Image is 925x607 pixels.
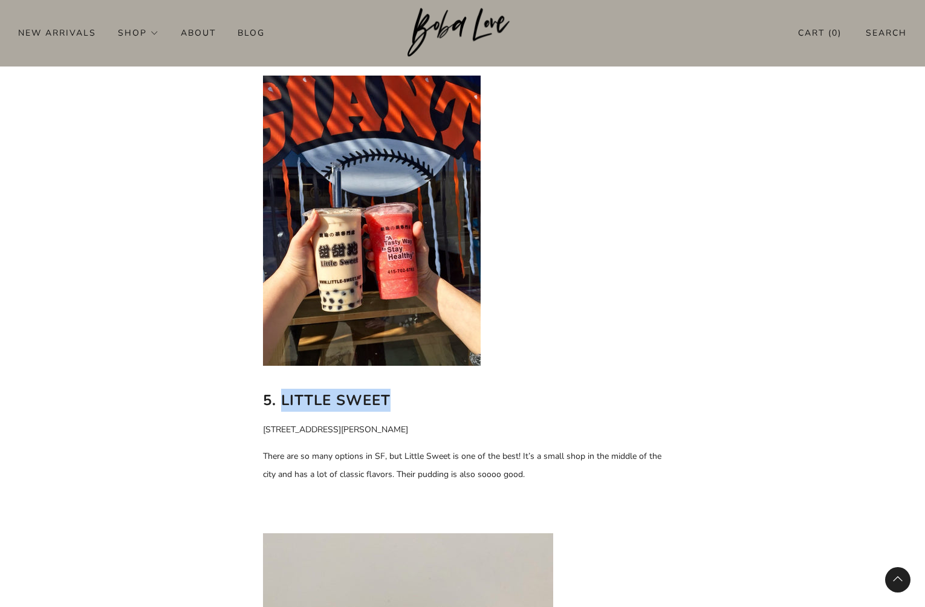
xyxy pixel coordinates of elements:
img: Little Sweet [263,76,481,366]
a: Shop [118,23,159,42]
items-count: 0 [832,27,838,39]
a: About [181,23,216,42]
back-to-top-button: Back to top [885,567,910,592]
img: Boba Love [407,8,518,57]
b: 5. Little Sweet [263,391,391,410]
p: There are so many options in SF, but Little Sweet is one of the best! It’s a small shop in the mi... [263,447,662,484]
a: Boba Love [407,8,518,58]
a: New Arrivals [18,23,96,42]
p: [STREET_ADDRESS][PERSON_NAME] [263,421,662,439]
a: Search [866,23,907,43]
a: Blog [238,23,265,42]
a: Cart [798,23,842,43]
